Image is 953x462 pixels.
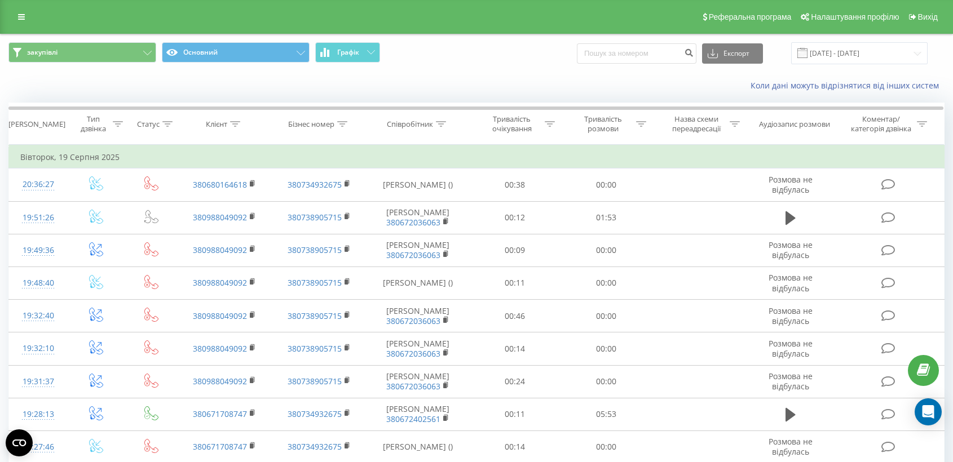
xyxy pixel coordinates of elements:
[193,212,247,223] a: 380988049092
[561,266,652,299] td: 00:00
[367,234,469,266] td: [PERSON_NAME]
[193,343,247,354] a: 380988049092
[20,436,56,458] div: 19:27:46
[469,332,561,365] td: 00:14
[193,245,247,255] a: 380988049092
[315,42,380,63] button: Графік
[20,371,56,393] div: 19:31:37
[137,119,160,129] div: Статус
[367,168,469,201] td: [PERSON_NAME] ()
[367,300,469,332] td: [PERSON_NAME]
[811,12,899,21] span: Налаштування профілю
[469,234,561,266] td: 00:09
[386,217,440,228] a: 380672036063
[667,114,727,134] div: Назва схеми переадресації
[386,381,440,392] a: 380672036063
[193,376,247,387] a: 380988049092
[193,179,247,190] a: 380680164618
[769,305,813,326] span: Розмова не відбулась
[769,239,813,260] span: Розмова не відбулась
[6,429,33,456] button: Open CMP widget
[561,300,652,332] td: 00:00
[918,12,938,21] span: Вихід
[288,441,342,452] a: 380734932675
[288,277,342,288] a: 380738905715
[20,239,56,261] div: 19:49:36
[561,168,652,201] td: 00:00
[386,348,440,359] a: 380672036063
[561,234,652,266] td: 00:00
[288,408,342,419] a: 380734932675
[848,114,914,134] div: Коментар/категорія дзвінка
[206,119,227,129] div: Клієнт
[469,266,561,299] td: 00:11
[288,343,342,354] a: 380738905715
[915,398,942,425] div: Open Intercom Messenger
[469,201,561,234] td: 00:12
[386,250,440,260] a: 380672036063
[288,376,342,387] a: 380738905715
[20,337,56,359] div: 19:32:10
[193,310,247,321] a: 380988049092
[386,316,440,326] a: 380672036063
[469,168,561,201] td: 00:38
[367,332,469,365] td: [PERSON_NAME]
[27,48,58,57] span: закупівлі
[561,332,652,365] td: 00:00
[77,114,110,134] div: Тип дзвінка
[288,212,342,223] a: 380738905715
[288,245,342,255] a: 380738905715
[561,365,652,398] td: 00:00
[561,398,652,430] td: 05:53
[759,119,830,129] div: Аудіозапис розмови
[288,310,342,321] a: 380738905715
[367,201,469,234] td: [PERSON_NAME]
[702,43,763,64] button: Експорт
[288,179,342,190] a: 380734932675
[469,398,561,430] td: 00:11
[162,42,310,63] button: Основний
[769,174,813,195] span: Розмова не відбулась
[386,414,440,424] a: 380672402561
[387,119,433,129] div: Співробітник
[20,174,56,196] div: 20:36:27
[20,272,56,294] div: 19:48:40
[469,365,561,398] td: 00:24
[367,398,469,430] td: [PERSON_NAME]
[577,43,696,64] input: Пошук за номером
[8,119,65,129] div: [PERSON_NAME]
[8,42,156,63] button: закупівлі
[751,80,945,91] a: Коли дані можуть відрізнятися вiд інших систем
[769,272,813,293] span: Розмова не відбулась
[367,266,469,299] td: [PERSON_NAME] ()
[193,277,247,288] a: 380988049092
[561,201,652,234] td: 01:53
[20,207,56,229] div: 19:51:26
[193,408,247,419] a: 380671708747
[193,441,247,452] a: 380671708747
[769,338,813,359] span: Розмова не відбулась
[288,119,334,129] div: Бізнес номер
[709,12,792,21] span: Реферальна програма
[9,146,945,168] td: Вівторок, 19 Серпня 2025
[367,365,469,398] td: [PERSON_NAME]
[482,114,542,134] div: Тривалість очікування
[20,305,56,327] div: 19:32:40
[20,403,56,425] div: 19:28:13
[469,300,561,332] td: 00:46
[573,114,633,134] div: Тривалість розмови
[337,48,359,56] span: Графік
[769,371,813,392] span: Розмова не відбулась
[769,436,813,457] span: Розмова не відбулась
